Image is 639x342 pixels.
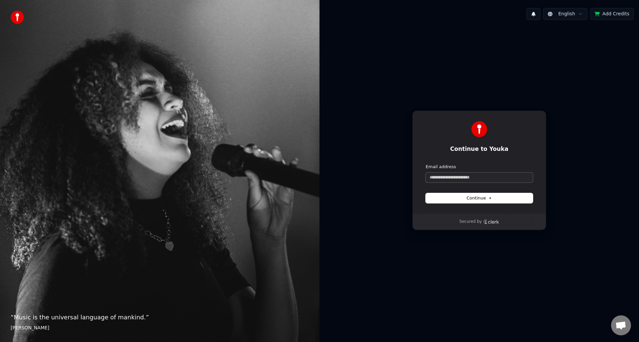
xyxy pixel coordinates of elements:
[483,219,499,224] a: Clerk logo
[459,219,482,224] p: Secured by
[11,325,309,331] footer: [PERSON_NAME]
[11,313,309,322] p: “ Music is the universal language of mankind. ”
[426,193,533,203] button: Continue
[11,11,24,24] img: youka
[467,195,492,201] span: Continue
[426,145,533,153] h1: Continue to Youka
[590,8,634,20] button: Add Credits
[611,315,631,335] div: Open chat
[471,121,487,137] img: Youka
[426,164,456,170] label: Email address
